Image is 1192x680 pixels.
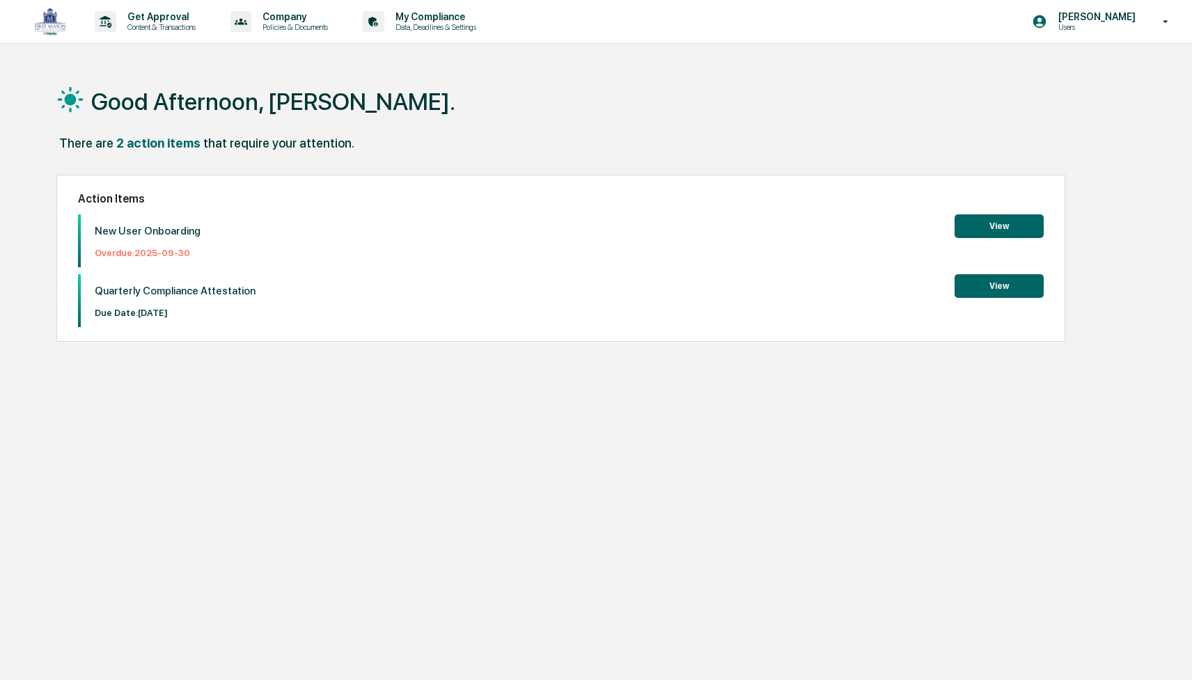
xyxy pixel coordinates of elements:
[116,136,201,150] div: 2 action items
[1047,11,1143,22] p: [PERSON_NAME]
[116,11,203,22] p: Get Approval
[251,11,335,22] p: Company
[955,214,1044,238] button: View
[955,278,1044,292] a: View
[91,88,455,116] h1: Good Afternoon, [PERSON_NAME].
[955,274,1044,298] button: View
[251,22,335,32] p: Policies & Documents
[95,248,201,258] p: Overdue: 2025-09-30
[95,285,256,297] p: Quarterly Compliance Attestation
[203,136,354,150] div: that require your attention.
[116,22,203,32] p: Content & Transactions
[1047,22,1143,32] p: Users
[95,225,201,237] p: New User Onboarding
[95,308,256,318] p: Due Date: [DATE]
[33,7,67,36] img: logo
[955,219,1044,232] a: View
[384,11,483,22] p: My Compliance
[59,136,113,150] div: There are
[78,192,1044,205] h2: Action Items
[384,22,483,32] p: Data, Deadlines & Settings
